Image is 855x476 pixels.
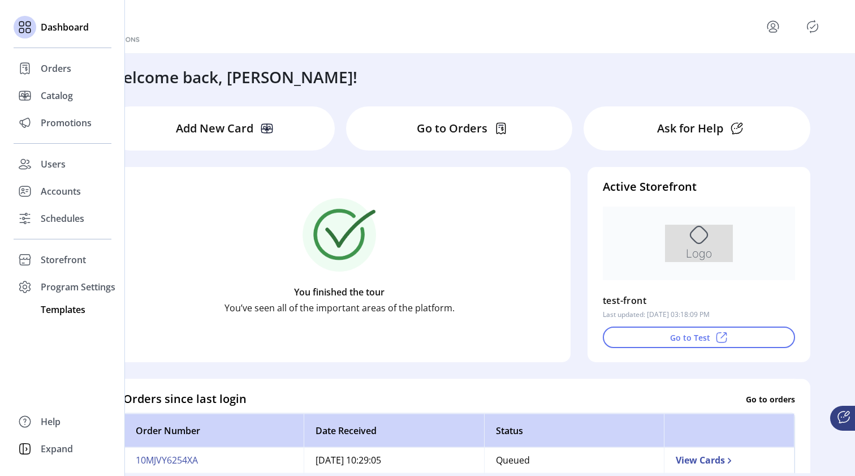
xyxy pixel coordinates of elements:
p: Go to orders [746,393,795,405]
p: You’ve seen all of the important areas of the platform. [224,301,455,315]
span: Expand [41,442,73,456]
p: test-front [603,291,646,310]
p: Ask for Help [657,120,723,137]
span: Catalog [41,89,73,102]
p: Add New Card [176,120,253,137]
span: Storefront [41,253,86,267]
span: Orders [41,62,71,75]
th: Order Number [124,414,304,448]
span: Templates [41,303,85,316]
td: [DATE] 10:29:05 [304,448,483,473]
button: Go to Test [603,327,795,348]
span: Users [41,157,66,171]
span: Promotions [41,116,92,130]
h4: Orders since last login [123,391,247,408]
h3: Welcome back, [PERSON_NAME]! [109,65,357,89]
p: Go to Orders [417,120,487,137]
td: View Cards [664,448,794,473]
span: Dashboard [41,20,89,34]
td: 10MJVY6254XA [124,448,304,473]
span: Schedules [41,212,84,225]
p: Last updated: [DATE] 03:18:09 PM [603,310,710,320]
span: Program Settings [41,280,115,294]
td: Queued [484,448,664,473]
button: menu [764,18,782,36]
p: You finished the tour [294,285,385,299]
span: Accounts [41,185,81,198]
th: Status [484,414,664,448]
button: Publisher Panel [804,18,822,36]
h4: Active Storefront [603,178,795,195]
th: Date Received [304,414,483,448]
span: Help [41,415,61,428]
